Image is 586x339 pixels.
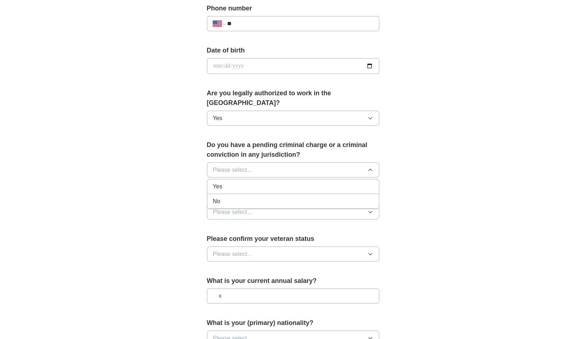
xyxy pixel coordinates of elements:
[213,197,220,206] span: No
[213,208,252,216] span: Please select...
[207,318,379,328] label: What is your (primary) nationality?
[207,4,379,13] label: Phone number
[207,162,379,178] button: Please select...
[207,88,379,108] label: Are you legally authorized to work in the [GEOGRAPHIC_DATA]?
[207,205,379,220] button: Please select...
[207,140,379,160] label: Do you have a pending criminal charge or a criminal conviction in any jurisdiction?
[213,114,222,123] span: Yes
[213,250,252,258] span: Please select...
[207,276,379,286] label: What is your current annual salary?
[207,234,379,244] label: Please confirm your veteran status
[207,247,379,262] button: Please select...
[207,111,379,126] button: Yes
[213,166,252,174] span: Please select...
[207,46,379,55] label: Date of birth
[213,182,222,191] span: Yes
